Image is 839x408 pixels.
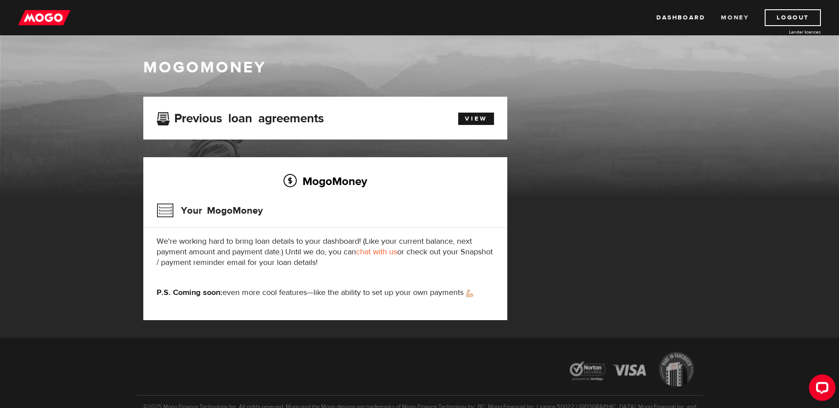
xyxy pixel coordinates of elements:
[458,113,494,125] a: View
[157,287,222,298] strong: P.S. Coming soon:
[802,371,839,408] iframe: LiveChat chat widget
[157,287,494,298] p: even more cool features—like the ability to set up your own payments
[18,9,70,26] img: mogo_logo-11ee424be714fa7cbb0f0f49df9e16ec.png
[157,236,494,268] p: We're working hard to bring loan details to your dashboard! (Like your current balance, next paym...
[466,290,473,297] img: strong arm emoji
[561,345,703,395] img: legal-icons-92a2ffecb4d32d839781d1b4e4802d7b.png
[356,247,397,257] a: chat with us
[765,9,821,26] a: Logout
[143,58,696,77] h1: MogoMoney
[721,9,749,26] a: Money
[656,9,705,26] a: Dashboard
[755,29,821,35] a: Lender licences
[157,172,494,190] h2: MogoMoney
[157,199,263,222] h3: Your MogoMoney
[157,111,324,123] h3: Previous loan agreements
